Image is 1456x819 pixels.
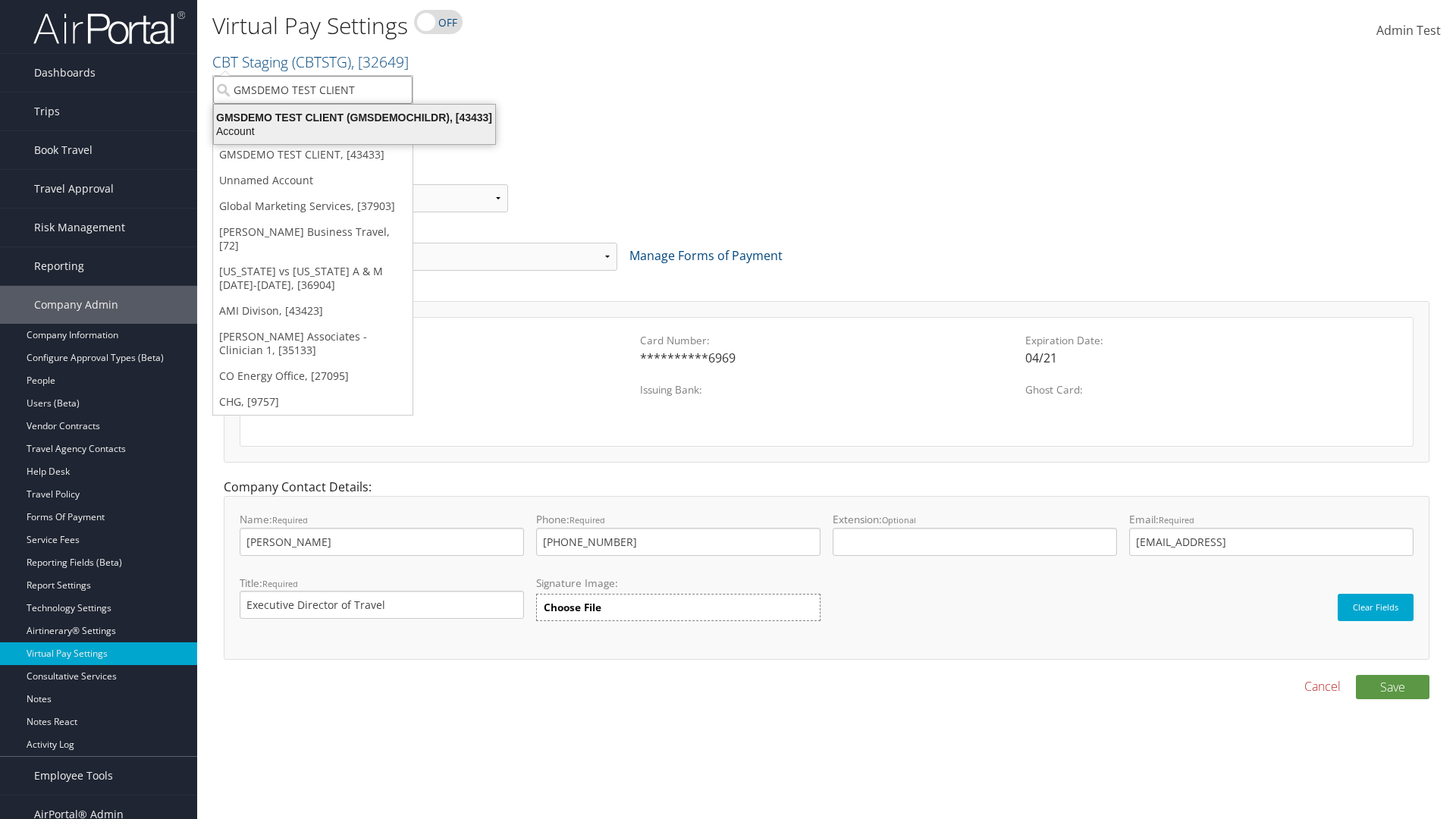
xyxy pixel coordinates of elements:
label: Choose File [536,594,821,621]
span: Risk Management [34,209,125,246]
a: CHG, [9757] [213,389,413,415]
a: Unnamed Account [213,168,413,193]
span: , [ 32649 ] [351,52,409,72]
button: Clear Fields [1338,594,1414,621]
a: CBT Staging [212,52,409,72]
a: Manage Forms of Payment [629,247,783,264]
label: Security Code: [256,382,628,397]
a: AMI Divison, [43423] [213,298,413,324]
label: Card Number: [640,333,1012,348]
a: [US_STATE] vs [US_STATE] A & M [DATE]-[DATE], [36904] [213,259,413,298]
div: 04/21 [1025,349,1398,367]
div: Account [205,124,504,138]
span: Company Admin [34,286,118,324]
small: Required [570,514,605,526]
label: Extension: [833,512,1117,555]
button: Save [1356,675,1429,699]
label: Signature Image: [536,576,821,594]
label: Title: [240,576,524,619]
a: [PERSON_NAME] Associates - Clinician 1, [35133] [213,324,413,363]
div: Form of Payment: [212,224,1441,283]
span: ( CBTSTG ) [292,52,351,72]
input: Title:Required [240,591,524,619]
h1: Virtual Pay Settings [212,10,1031,42]
a: Global Marketing Services, [37903] [213,193,413,219]
label: Expiration Date: [1025,333,1398,348]
label: Email: [1129,512,1414,555]
label: Name: [240,512,524,555]
small: Required [1159,514,1194,526]
span: Employee Tools [34,757,113,795]
div: Company Contact Details: [212,478,1441,674]
a: [PERSON_NAME] Business Travel, [72] [213,219,413,259]
a: CO Energy Office, [27095] [213,363,413,389]
input: Name:Required [240,528,524,556]
span: Travel Approval [34,170,114,208]
div: GMSDEMO TEST CLIENT (GMSDEMOCHILDR), [43433] [205,111,504,124]
small: Optional [882,514,916,526]
div: Discover [256,349,628,367]
label: Card Vendor: [256,333,628,348]
a: Admin Test [1376,8,1441,55]
a: GMSDEMO TEST CLIENT, [43433] [213,142,413,168]
span: Trips [34,93,60,130]
span: Reporting [34,247,84,285]
span: Admin Test [1376,22,1441,39]
div: Form of Payment Details: [212,283,1441,478]
label: Issuing Bank: [640,382,1012,397]
span: Book Travel [34,131,93,169]
small: Required [272,514,308,526]
span: Dashboards [34,54,96,92]
input: Phone:Required [536,528,821,556]
input: Search Accounts [213,76,413,104]
label: Ghost Card: [1025,382,1398,397]
img: airportal-logo.png [33,10,185,45]
small: Required [262,578,298,589]
input: Email:Required [1129,528,1414,556]
label: Phone: [536,512,821,555]
input: Extension:Optional [833,528,1117,556]
a: Cancel [1304,677,1341,695]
